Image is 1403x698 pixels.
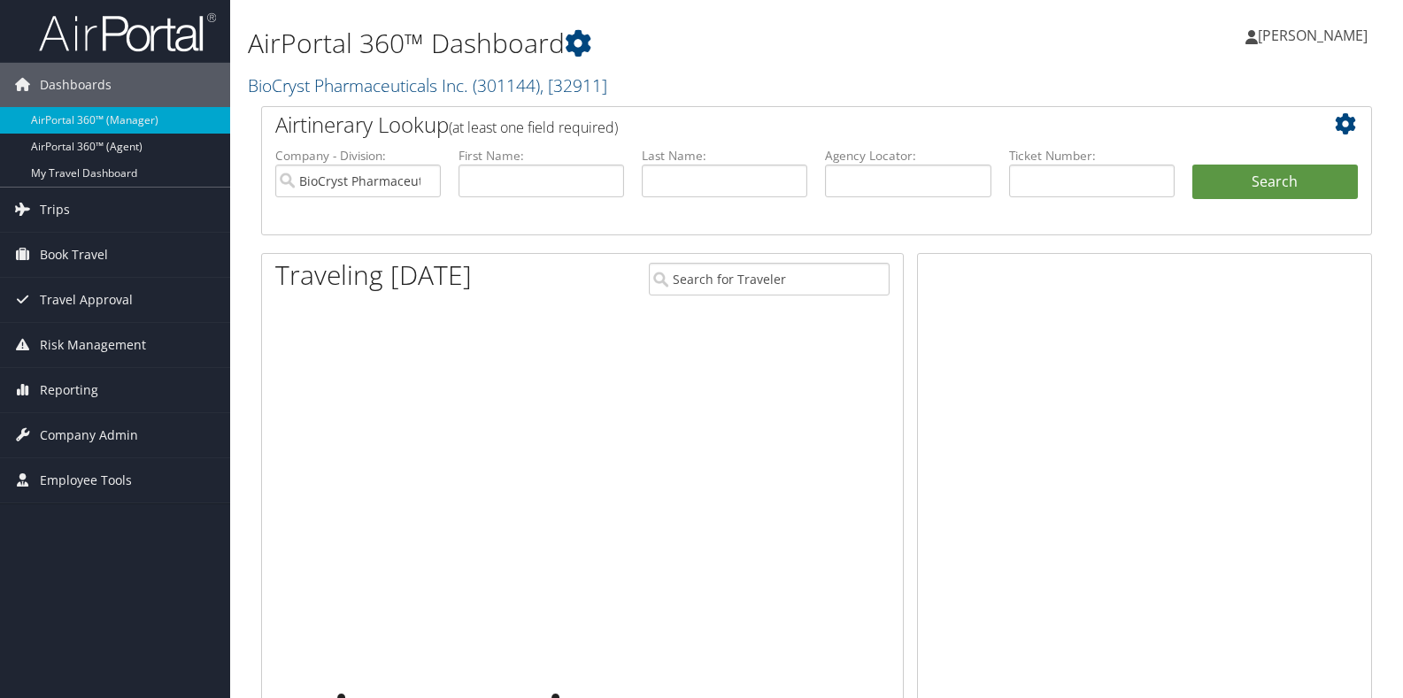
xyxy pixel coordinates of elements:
span: Employee Tools [40,458,132,502]
a: [PERSON_NAME] [1245,9,1385,62]
a: BioCryst Pharmaceuticals Inc. [248,73,607,97]
span: Risk Management [40,323,146,367]
label: First Name: [459,147,624,165]
label: Company - Division: [275,147,441,165]
h1: AirPortal 360™ Dashboard [248,25,1006,62]
label: Last Name: [642,147,807,165]
span: , [ 32911 ] [540,73,607,97]
input: Search for Traveler [649,263,890,295]
span: Reporting [40,368,98,412]
span: Company Admin [40,413,138,457]
span: (at least one field required) [449,118,618,137]
img: airportal-logo.png [39,12,216,53]
label: Ticket Number: [1009,147,1175,165]
span: Book Travel [40,233,108,277]
span: [PERSON_NAME] [1258,26,1368,45]
h1: Traveling [DATE] [275,257,472,294]
label: Agency Locator: [825,147,991,165]
span: Trips [40,188,70,232]
button: Search [1192,165,1358,200]
span: Dashboards [40,63,112,107]
span: ( 301144 ) [473,73,540,97]
h2: Airtinerary Lookup [275,110,1266,140]
span: Travel Approval [40,278,133,322]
